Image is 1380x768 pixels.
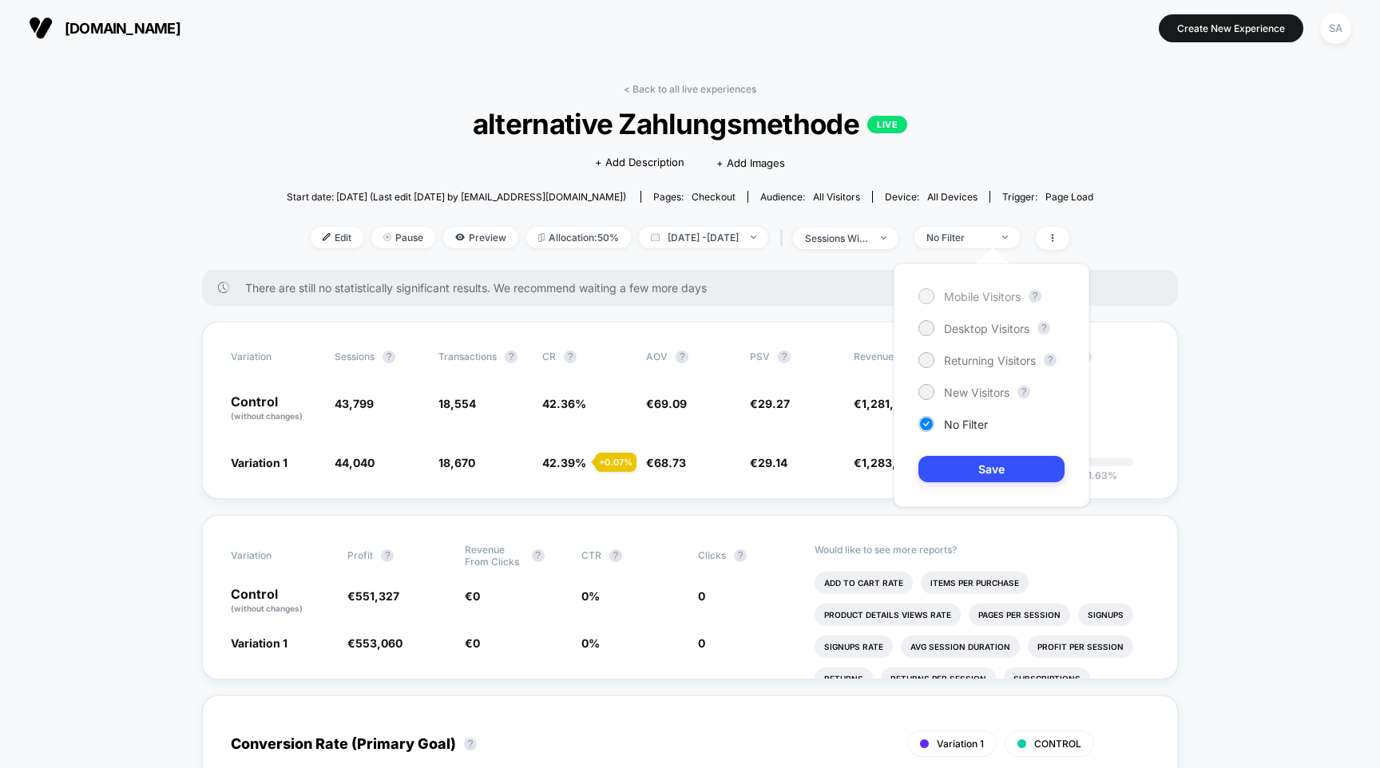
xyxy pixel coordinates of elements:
span: 0 [473,589,480,603]
span: 44,040 [335,456,375,469]
span: Profit [347,549,373,561]
span: Revenue From Clicks [465,544,524,568]
img: edit [323,233,331,241]
span: CR [542,350,556,362]
div: Trigger: [1002,191,1093,203]
span: [DOMAIN_NAME] [65,20,180,37]
span: Returning Visitors [944,354,1036,367]
div: Audience: [760,191,860,203]
span: 1,283,251 [862,456,915,469]
button: ? [464,738,477,750]
button: ? [1017,386,1030,398]
span: Variation 1 [231,636,287,650]
div: + 0.07 % [595,453,636,472]
span: New Visitors [944,386,1009,399]
span: 18,670 [438,456,475,469]
li: Product Details Views Rate [815,604,961,626]
span: Clicks [698,549,726,561]
button: ? [1037,322,1050,335]
button: ? [505,350,517,363]
span: 42.36 % [542,397,586,410]
span: 0 % [581,636,600,650]
button: SA [1315,12,1356,45]
p: Would like to see more reports? [815,544,1149,556]
span: € [347,636,402,650]
button: ? [1029,290,1041,303]
span: 42.39 % [542,456,586,469]
span: There are still no statistically significant results. We recommend waiting a few more days [245,281,1146,295]
li: Pages Per Session [969,604,1070,626]
li: Returns [815,667,873,690]
button: ? [564,350,577,363]
p: LIVE [867,116,907,133]
span: + Add Images [716,156,785,169]
li: Items Per Purchase [921,572,1029,594]
span: Page Load [1045,191,1093,203]
li: Signups [1078,604,1133,626]
span: 18,554 [438,397,476,410]
div: No Filter [926,232,990,243]
li: Add To Cart Rate [815,572,913,594]
button: ? [532,549,545,562]
li: Profit Per Session [1028,635,1133,658]
span: Pause [371,227,435,248]
span: € [646,456,686,469]
span: PSV [750,350,770,362]
img: end [881,236,886,240]
span: 0 % [581,589,600,603]
img: end [751,236,756,239]
span: Revenue [854,350,894,362]
span: Mobile Visitors [944,290,1021,303]
span: 43,799 [335,397,374,410]
span: No Filter [944,418,988,431]
button: ? [1044,354,1057,366]
div: SA [1320,13,1351,44]
span: Variation [231,350,319,363]
span: 553,060 [355,636,402,650]
span: CTR [581,549,601,561]
span: CONTROL [1034,738,1081,750]
img: end [1002,236,1008,239]
span: Edit [311,227,363,248]
span: € [854,456,915,469]
span: 29.14 [758,456,787,469]
span: --- [1061,399,1149,422]
li: Returns Per Session [881,667,996,690]
span: Allocation: 50% [526,227,631,248]
button: Create New Experience [1159,14,1303,42]
button: ? [676,350,688,363]
span: € [347,589,399,603]
button: ? [734,549,747,562]
span: | [776,227,793,250]
li: Signups Rate [815,635,893,658]
li: Avg Session Duration [901,635,1020,658]
p: Control [231,588,331,615]
img: Visually logo [29,16,53,40]
span: € [854,397,915,410]
span: Variation [231,544,319,568]
span: CI [1061,350,1149,363]
button: [DOMAIN_NAME] [24,15,185,41]
span: Variation 1 [937,738,984,750]
span: [DATE] - [DATE] [639,227,768,248]
a: < Back to all live experiences [624,83,756,95]
button: ? [381,549,394,562]
span: € [646,397,687,410]
span: all devices [927,191,978,203]
span: 29.27 [758,397,790,410]
span: 0 [473,636,480,650]
span: checkout [692,191,736,203]
p: Control [231,395,319,422]
div: sessions with impression [805,232,869,244]
span: Transactions [438,350,497,362]
div: Pages: [653,191,736,203]
span: + Add Description [595,155,684,171]
span: Start date: [DATE] (Last edit [DATE] by [EMAIL_ADDRESS][DOMAIN_NAME]) [287,191,626,203]
span: 1,281,900 [862,397,915,410]
span: € [750,456,787,469]
span: Desktop Visitors [944,322,1029,335]
span: alternative Zahlungsmethode [327,107,1053,141]
button: ? [778,350,791,363]
span: Device: [872,191,989,203]
span: € [465,636,480,650]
